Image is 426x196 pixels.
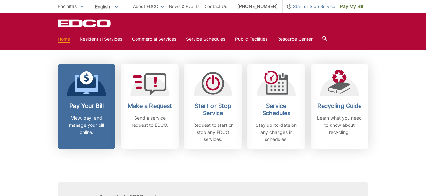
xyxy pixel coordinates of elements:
p: View, pay, and manage your bill online. [63,114,111,136]
h2: Start or Stop Service [189,103,237,117]
p: Learn what you need to know about recycling. [315,114,363,136]
span: English [90,1,123,12]
a: News & Events [169,3,200,10]
a: Public Facilities [235,36,267,43]
span: Encinitas [58,4,77,9]
a: Recycling Guide Learn what you need to know about recycling. [311,64,368,149]
a: Contact Us [205,3,227,10]
a: Home [58,36,70,43]
h2: Make a Request [126,103,174,110]
p: Send a service request to EDCO. [126,114,174,129]
h2: Recycling Guide [315,103,363,110]
p: Stay up-to-date on any changes in schedules. [252,122,300,143]
a: Residential Services [80,36,122,43]
a: Service Schedules Stay up-to-date on any changes in schedules. [247,64,305,149]
a: Service Schedules [186,36,225,43]
a: Make a Request Send a service request to EDCO. [121,64,179,149]
a: About EDCO [133,3,164,10]
h2: Service Schedules [252,103,300,117]
a: Pay Your Bill View, pay, and manage your bill online. [58,64,115,149]
h2: Pay Your Bill [63,103,111,110]
a: Resource Center [277,36,313,43]
a: Commercial Services [132,36,176,43]
span: Pay My Bill [340,3,363,10]
a: EDCD logo. Return to the homepage. [58,19,112,27]
p: Request to start or stop any EDCO services. [189,122,237,143]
